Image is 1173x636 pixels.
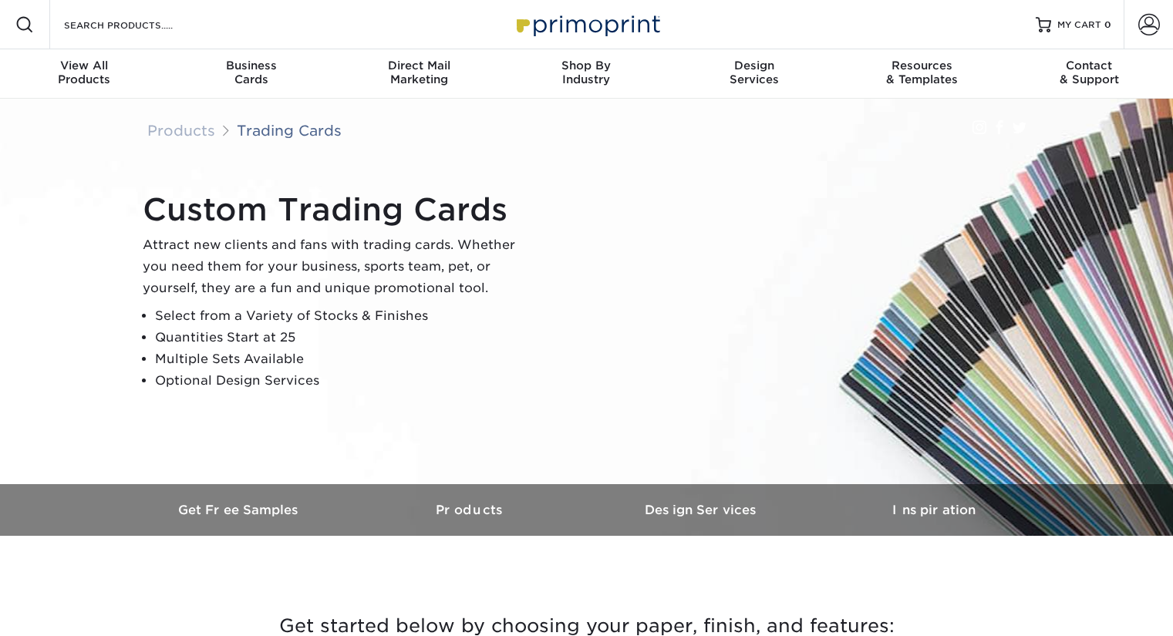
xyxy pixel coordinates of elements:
a: Products [356,484,587,536]
div: & Support [1006,59,1173,86]
a: Direct MailMarketing [335,49,503,99]
li: Multiple Sets Available [155,348,528,370]
a: Products [147,122,215,139]
li: Optional Design Services [155,370,528,392]
h3: Get Free Samples [124,503,356,517]
li: Select from a Variety of Stocks & Finishes [155,305,528,327]
span: Business [167,59,335,72]
a: Trading Cards [237,122,342,139]
a: Design Services [587,484,818,536]
a: Shop ByIndustry [503,49,670,99]
span: Contact [1006,59,1173,72]
span: Shop By [503,59,670,72]
li: Quantities Start at 25 [155,327,528,348]
input: SEARCH PRODUCTS..... [62,15,213,34]
span: Resources [838,59,1005,72]
div: & Templates [838,59,1005,86]
a: Contact& Support [1006,49,1173,99]
span: MY CART [1057,19,1101,32]
span: Design [670,59,838,72]
span: 0 [1104,19,1111,30]
img: Primoprint [510,8,664,41]
h3: Products [356,503,587,517]
a: Get Free Samples [124,484,356,536]
span: Direct Mail [335,59,503,72]
a: DesignServices [670,49,838,99]
div: Marketing [335,59,503,86]
a: BusinessCards [167,49,335,99]
h1: Custom Trading Cards [143,191,528,228]
h3: Design Services [587,503,818,517]
p: Attract new clients and fans with trading cards. Whether you need them for your business, sports ... [143,234,528,299]
h3: Inspiration [818,503,1050,517]
div: Services [670,59,838,86]
a: Resources& Templates [838,49,1005,99]
div: Industry [503,59,670,86]
div: Cards [167,59,335,86]
a: Inspiration [818,484,1050,536]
